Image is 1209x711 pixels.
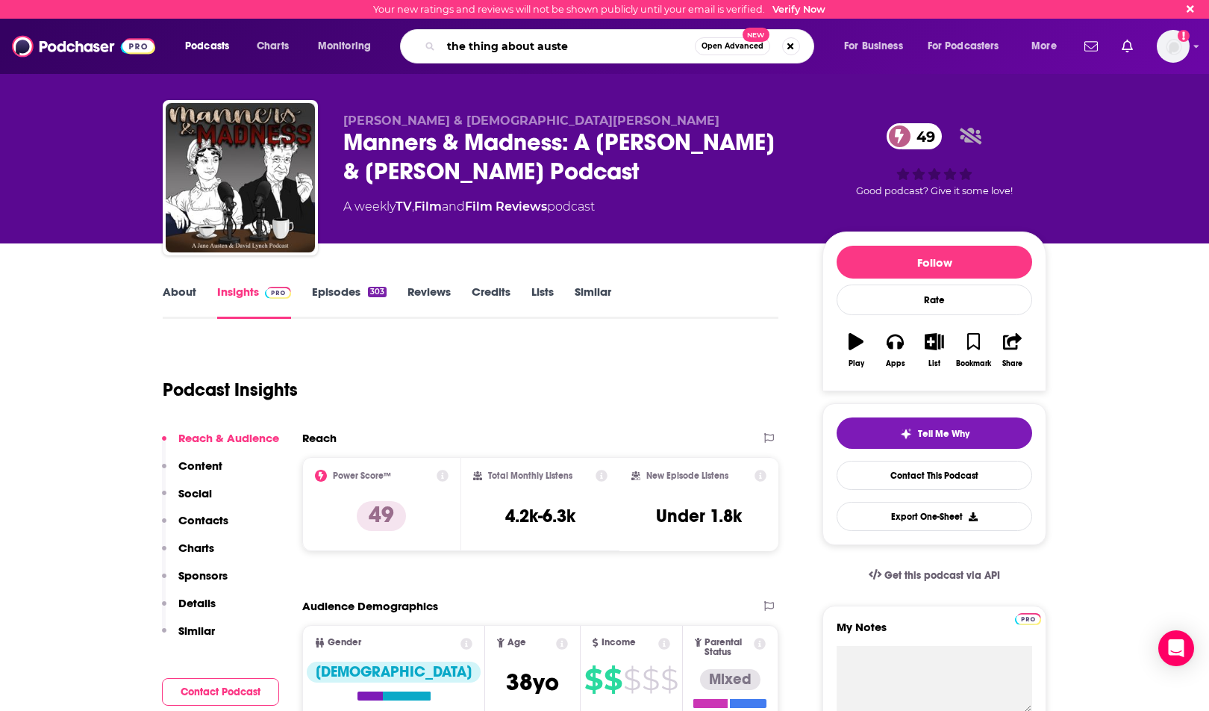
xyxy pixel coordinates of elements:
div: A weekly podcast [343,198,595,216]
div: Play [849,359,864,368]
a: About [163,285,196,319]
button: Social [162,486,212,514]
span: $ [660,668,678,692]
input: Search podcasts, credits, & more... [441,34,695,58]
h2: Power Score™ [333,471,391,481]
button: Similar [162,624,215,651]
button: Play [837,323,875,377]
h3: 4.2k-6.3k [505,505,575,527]
p: Social [178,486,212,500]
label: My Notes [837,620,1032,646]
span: $ [604,668,622,692]
span: Logged in as AnnPryor [1157,30,1190,63]
span: Age [507,638,526,648]
span: Monitoring [318,36,371,57]
a: Film Reviews [465,199,547,214]
button: Apps [875,323,914,377]
h2: Total Monthly Listens [488,471,572,481]
div: Search podcasts, credits, & more... [414,29,828,63]
a: 49 [887,123,943,149]
button: Bookmark [954,323,993,377]
a: Contact This Podcast [837,461,1032,490]
button: Details [162,596,216,624]
h2: Reach [302,431,337,445]
img: Manners & Madness: A Jane Austen & David Lynch Podcast [166,103,315,252]
h1: Podcast Insights [163,379,298,401]
span: More [1031,36,1057,57]
img: Podchaser Pro [265,287,291,299]
span: Good podcast? Give it some love! [856,185,1013,196]
a: Credits [472,285,510,319]
button: Contacts [162,513,228,541]
a: Similar [575,285,611,319]
span: For Business [844,36,903,57]
div: Open Intercom Messenger [1158,630,1194,666]
a: Get this podcast via API [857,557,1012,594]
span: [PERSON_NAME] & [DEMOGRAPHIC_DATA][PERSON_NAME] [343,114,719,128]
span: Parental Status [705,638,751,657]
span: New [743,28,769,42]
span: Tell Me Why [918,428,969,440]
button: open menu [834,34,922,58]
p: Contacts [178,513,228,527]
span: 38 yo [506,668,559,697]
span: Income [602,638,636,648]
a: Charts [247,34,298,58]
span: Get this podcast via API [884,569,1000,582]
a: Pro website [1015,611,1041,625]
button: Share [993,323,1032,377]
img: tell me why sparkle [900,428,912,440]
a: Film [414,199,442,214]
span: 49 [902,123,943,149]
button: Reach & Audience [162,431,279,459]
button: Follow [837,246,1032,279]
div: Bookmark [956,359,991,368]
button: Contact Podcast [162,678,279,706]
button: Sponsors [162,568,228,596]
span: $ [642,668,659,692]
a: InsightsPodchaser Pro [217,285,291,319]
button: Content [162,459,222,486]
a: TV [396,199,412,214]
p: Similar [178,624,215,638]
h3: Under 1.8k [656,505,742,527]
span: $ [623,668,640,692]
img: Podchaser - Follow, Share and Rate Podcasts [12,32,155,60]
p: Reach & Audience [178,431,279,445]
a: Verify Now [772,4,825,15]
button: open menu [918,34,1021,58]
a: Episodes303 [312,285,387,319]
div: List [928,359,940,368]
img: Podchaser Pro [1015,613,1041,625]
a: Show notifications dropdown [1116,34,1139,59]
a: Reviews [407,285,451,319]
button: List [915,323,954,377]
p: Sponsors [178,568,228,583]
img: User Profile [1157,30,1190,63]
h2: New Episode Listens [646,471,728,481]
div: Share [1002,359,1022,368]
button: open menu [1021,34,1075,58]
span: Gender [328,638,361,648]
span: , [412,199,414,214]
span: Open Advanced [702,43,763,50]
button: Open AdvancedNew [695,37,770,55]
button: open menu [307,34,390,58]
button: Charts [162,541,214,568]
p: Details [178,596,216,610]
div: 303 [368,287,387,297]
h2: Audience Demographics [302,599,438,613]
div: 49Good podcast? Give it some love! [822,114,1046,206]
span: Podcasts [185,36,229,57]
div: [DEMOGRAPHIC_DATA] [307,662,481,683]
div: Mixed [700,669,760,690]
p: Charts [178,541,214,555]
p: 49 [357,501,406,531]
div: Your new ratings and reviews will not be shown publicly until your email is verified. [373,4,825,15]
span: and [442,199,465,214]
svg: Email not verified [1178,30,1190,42]
button: open menu [175,34,249,58]
p: Content [178,459,222,473]
a: Show notifications dropdown [1078,34,1104,59]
